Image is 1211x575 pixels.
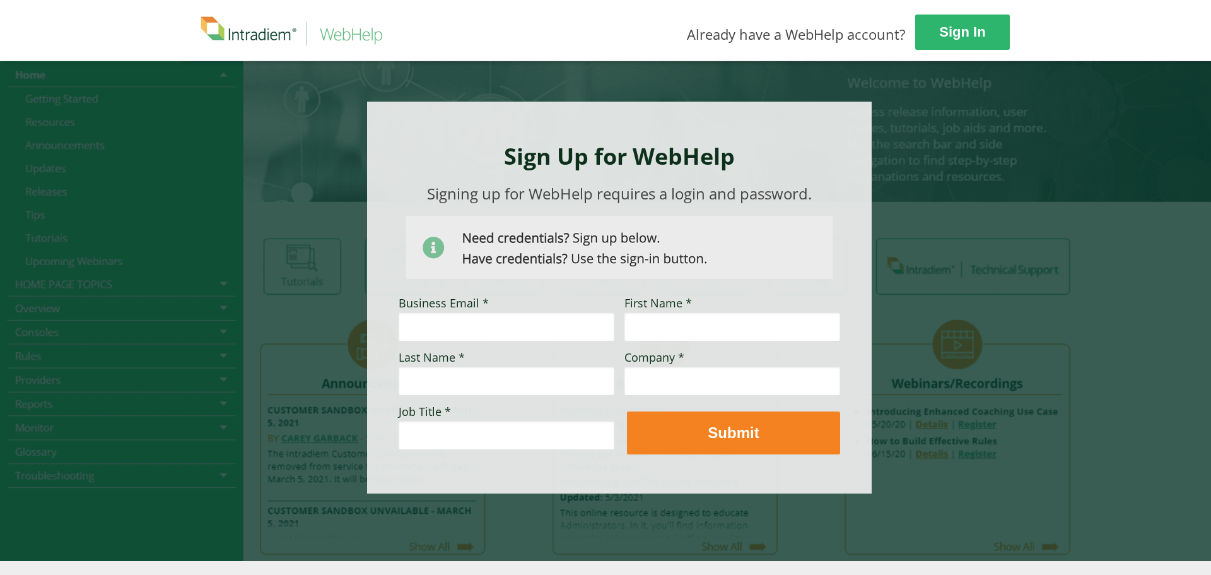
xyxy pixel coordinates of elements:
span: Last Name * [399,350,465,365]
span: Company * [624,350,684,365]
strong: Sign Up for WebHelp [504,141,735,172]
span: Already have a WebHelp account? [687,25,906,44]
img: Need Credentials? Sign up below. Have Credentials? Use the sign-in button. [406,216,833,279]
strong: Submit [708,424,759,441]
span: Job Title * [399,404,451,419]
button: Submit [627,412,840,454]
a: Sign In [915,15,1010,50]
span: Signing up for WebHelp requires a login and password. [427,183,812,204]
span: Business Email * [399,295,489,311]
strong: Sign In [939,24,985,40]
span: First Name * [624,295,692,311]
